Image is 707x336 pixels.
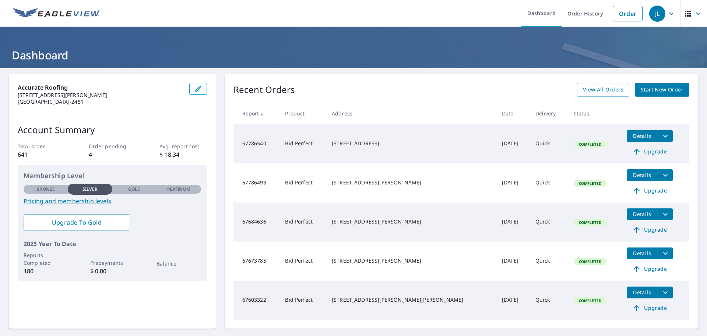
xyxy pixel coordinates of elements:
[649,6,665,22] div: JL
[627,302,673,314] a: Upgrade
[627,130,658,142] button: detailsBtn-67786540
[658,169,673,181] button: filesDropdownBtn-67786493
[156,260,201,267] p: Balance
[90,267,134,276] p: $ 0.00
[627,287,658,298] button: detailsBtn-67603322
[332,257,490,264] div: [STREET_ADDRESS][PERSON_NAME]
[82,186,98,193] p: Silver
[530,163,567,202] td: Quick
[631,132,653,139] span: Details
[326,103,496,124] th: Address
[18,123,207,136] p: Account Summary
[233,124,279,163] td: 67786540
[530,103,567,124] th: Delivery
[233,242,279,281] td: 67673785
[496,163,530,202] td: [DATE]
[279,281,326,320] td: Bid Perfect
[574,259,606,264] span: Completed
[279,163,326,202] td: Bid Perfect
[18,142,65,150] p: Total order
[627,185,673,197] a: Upgrade
[233,281,279,320] td: 67603322
[627,146,673,157] a: Upgrade
[530,281,567,320] td: Quick
[332,179,490,186] div: [STREET_ADDRESS][PERSON_NAME]
[496,281,530,320] td: [DATE]
[574,220,606,225] span: Completed
[279,103,326,124] th: Product
[631,289,653,296] span: Details
[574,142,606,147] span: Completed
[496,242,530,281] td: [DATE]
[159,142,207,150] p: Avg. report cost
[159,150,207,159] p: $ 18.34
[279,202,326,242] td: Bid Perfect
[24,251,68,267] p: Reports Completed
[496,202,530,242] td: [DATE]
[631,186,668,195] span: Upgrade
[658,208,673,220] button: filesDropdownBtn-67684636
[568,103,621,124] th: Status
[36,186,55,193] p: Bronze
[233,163,279,202] td: 67786493
[233,202,279,242] td: 67684636
[89,142,136,150] p: Order pending
[631,147,668,156] span: Upgrade
[631,304,668,312] span: Upgrade
[18,98,183,105] p: [GEOGRAPHIC_DATA]-2451
[9,48,698,63] h1: Dashboard
[631,172,653,179] span: Details
[631,250,653,257] span: Details
[627,263,673,275] a: Upgrade
[574,298,606,303] span: Completed
[279,242,326,281] td: Bid Perfect
[332,140,490,147] div: [STREET_ADDRESS]
[279,124,326,163] td: Bid Perfect
[233,83,295,97] p: Recent Orders
[18,92,183,98] p: [STREET_ADDRESS][PERSON_NAME]
[332,296,490,304] div: [STREET_ADDRESS][PERSON_NAME][PERSON_NAME]
[658,130,673,142] button: filesDropdownBtn-67786540
[233,103,279,124] th: Report #
[29,218,124,226] span: Upgrade To Gold
[583,85,623,94] span: View All Orders
[627,169,658,181] button: detailsBtn-67786493
[635,83,689,97] a: Start New Order
[13,8,100,19] img: EV Logo
[496,124,530,163] td: [DATE]
[90,259,134,267] p: Prepayments
[658,247,673,259] button: filesDropdownBtn-67673785
[530,202,567,242] td: Quick
[167,186,190,193] p: Platinum
[18,83,183,92] p: Accurate Roofing
[631,211,653,218] span: Details
[574,181,606,186] span: Completed
[332,218,490,225] div: [STREET_ADDRESS][PERSON_NAME]
[18,150,65,159] p: 641
[530,242,567,281] td: Quick
[577,83,629,97] a: View All Orders
[530,124,567,163] td: Quick
[24,239,201,248] p: 2025 Year To Date
[631,264,668,273] span: Upgrade
[89,150,136,159] p: 4
[627,247,658,259] button: detailsBtn-67673785
[496,103,530,124] th: Date
[613,6,643,21] a: Order
[24,214,130,231] a: Upgrade To Gold
[627,208,658,220] button: detailsBtn-67684636
[24,171,201,181] p: Membership Level
[24,267,68,276] p: 180
[128,186,141,193] p: Gold
[24,197,201,205] a: Pricing and membership levels
[641,85,683,94] span: Start New Order
[631,225,668,234] span: Upgrade
[658,287,673,298] button: filesDropdownBtn-67603322
[627,224,673,236] a: Upgrade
